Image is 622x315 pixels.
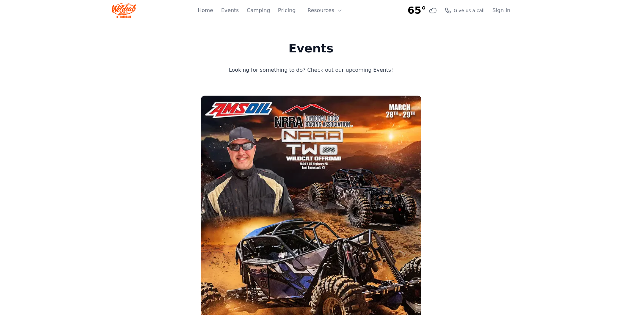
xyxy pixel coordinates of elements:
span: Give us a call [454,7,485,14]
a: Sign In [492,7,511,14]
a: Home [198,7,213,14]
h1: Events [203,42,420,55]
button: Resources [304,4,346,17]
a: Pricing [278,7,296,14]
p: Looking for something to do? Check out our upcoming Events! [203,65,420,75]
a: Camping [247,7,270,14]
a: Events [221,7,239,14]
a: Give us a call [445,7,485,14]
span: 65° [408,5,426,16]
img: Wildcat Logo [112,3,136,18]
